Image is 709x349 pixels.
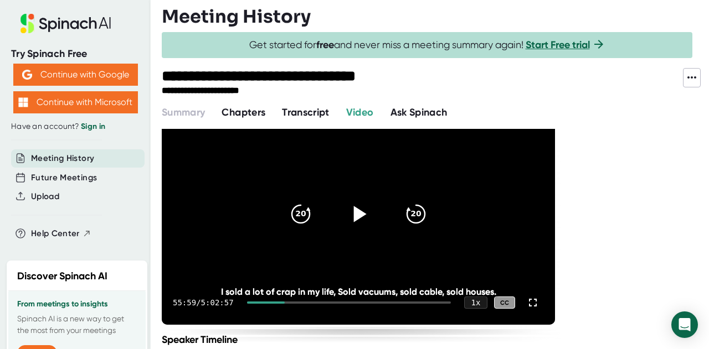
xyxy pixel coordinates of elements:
h2: Discover Spinach AI [17,269,107,284]
span: Get started for and never miss a meeting summary again! [249,39,605,51]
h3: From meetings to insights [17,300,137,309]
button: Ask Spinach [391,105,448,120]
div: Have an account? [11,122,140,132]
span: Summary [162,106,205,118]
div: 55:59 / 5:02:57 [173,298,234,307]
p: Spinach AI is a new way to get the most from your meetings [17,313,137,336]
div: Try Spinach Free [11,48,140,60]
button: Transcript [282,105,330,120]
a: Sign in [81,122,105,131]
span: Video [346,106,374,118]
b: free [316,39,334,51]
img: Aehbyd4JwY73AAAAAElFTkSuQmCC [22,70,32,80]
span: Help Center [31,227,80,240]
button: Continue with Microsoft [13,91,138,113]
button: Help Center [31,227,91,240]
button: Future Meetings [31,171,97,184]
button: Upload [31,190,59,203]
div: Open Intercom Messenger [671,311,698,338]
button: Chapters [222,105,265,120]
span: Chapters [222,106,265,118]
div: Speaker Timeline [162,334,558,346]
span: Ask Spinach [391,106,448,118]
div: CC [494,296,515,309]
a: Start Free trial [526,39,590,51]
button: Summary [162,105,205,120]
button: Meeting History [31,152,94,165]
button: Continue with Google [13,64,138,86]
button: Video [346,105,374,120]
div: I sold a lot of crap in my life, Sold vacuums, sold cable, sold houses. [201,287,516,297]
span: Transcript [282,106,330,118]
div: 1 x [464,296,487,309]
h3: Meeting History [162,6,311,27]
